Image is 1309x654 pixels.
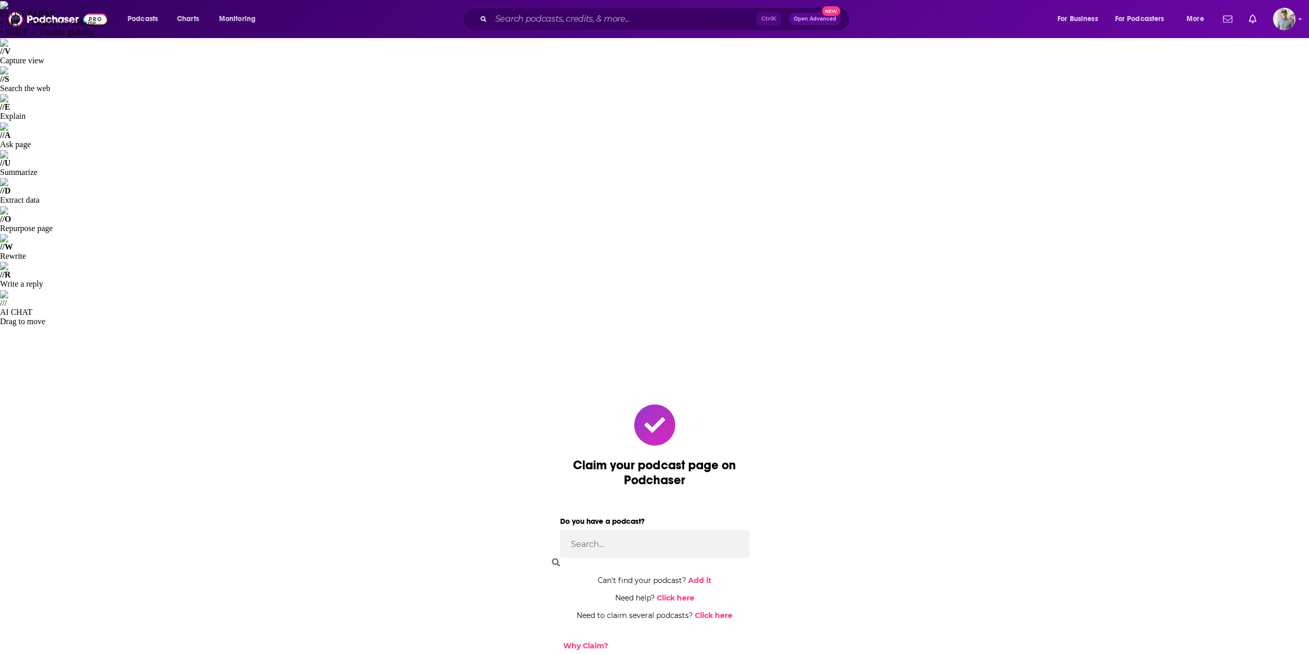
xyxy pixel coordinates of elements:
[560,641,611,651] button: Why Claim?
[695,611,732,620] a: Click here
[560,611,749,620] div: Need to claim several podcasts?
[688,576,711,585] a: Add it
[560,593,749,603] div: Need help?
[560,576,749,585] div: Can't find your podcast?
[657,593,694,603] a: Click here
[560,515,749,528] label: Do you have a podcast?
[560,530,749,558] input: Search...
[560,458,749,488] div: Claim your podcast page on Podchaser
